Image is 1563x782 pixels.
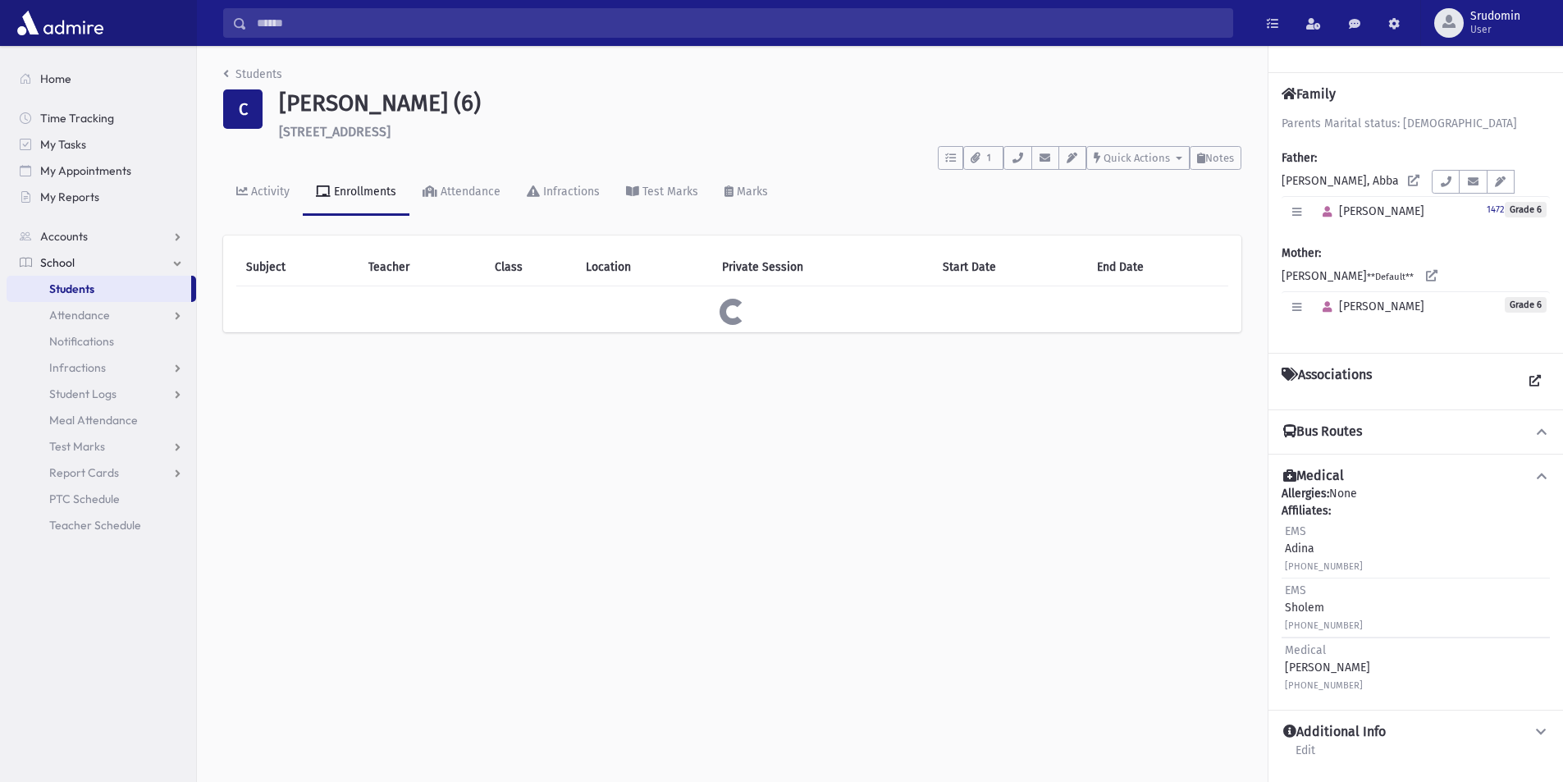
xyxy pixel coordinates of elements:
[7,249,196,276] a: School
[1487,202,1505,216] a: 1472
[1086,146,1190,170] button: Quick Actions
[1282,504,1331,518] b: Affiliates:
[639,185,698,199] div: Test Marks
[40,163,131,178] span: My Appointments
[1285,643,1326,657] span: Medical
[223,170,303,216] a: Activity
[247,8,1232,38] input: Search
[1285,561,1363,572] small: [PHONE_NUMBER]
[7,354,196,381] a: Infractions
[49,386,117,401] span: Student Logs
[1283,423,1362,441] h4: Bus Routes
[7,158,196,184] a: My Appointments
[437,185,500,199] div: Attendance
[7,184,196,210] a: My Reports
[1285,524,1306,538] span: EMS
[1282,86,1336,102] h4: Family
[1282,367,1372,396] h4: Associations
[1285,642,1370,693] div: [PERSON_NAME]
[331,185,396,199] div: Enrollments
[711,170,781,216] a: Marks
[49,281,94,296] span: Students
[1282,115,1550,340] div: [PERSON_NAME], Abba [PERSON_NAME]
[540,185,600,199] div: Infractions
[1282,151,1317,165] b: Father:
[7,131,196,158] a: My Tasks
[7,223,196,249] a: Accounts
[1487,204,1505,215] small: 1472
[1505,297,1547,313] span: Grade 6
[963,146,1003,170] button: 1
[40,255,75,270] span: School
[7,302,196,328] a: Attendance
[7,512,196,538] a: Teacher Schedule
[7,381,196,407] a: Student Logs
[1104,152,1170,164] span: Quick Actions
[982,151,996,166] span: 1
[1283,468,1344,485] h4: Medical
[1190,146,1241,170] button: Notes
[49,308,110,322] span: Attendance
[7,460,196,486] a: Report Cards
[613,170,711,216] a: Test Marks
[359,249,485,286] th: Teacher
[1285,583,1306,597] span: EMS
[49,413,138,428] span: Meal Attendance
[279,124,1241,139] h6: [STREET_ADDRESS]
[576,249,712,286] th: Location
[1087,249,1228,286] th: End Date
[13,7,107,39] img: AdmirePro
[40,190,99,204] span: My Reports
[485,249,576,286] th: Class
[1470,23,1520,36] span: User
[1282,115,1550,132] div: Parents Marital status: [DEMOGRAPHIC_DATA]
[1282,246,1321,260] b: Mother:
[1282,485,1550,697] div: None
[279,89,1241,117] h1: [PERSON_NAME] (6)
[7,407,196,433] a: Meal Attendance
[248,185,290,199] div: Activity
[236,249,359,286] th: Subject
[7,105,196,131] a: Time Tracking
[1520,367,1550,396] a: View all Associations
[303,170,409,216] a: Enrollments
[1295,741,1316,771] a: Edit
[7,66,196,92] a: Home
[1315,204,1424,218] span: [PERSON_NAME]
[734,185,768,199] div: Marks
[1505,202,1547,217] span: Grade 6
[49,334,114,349] span: Notifications
[49,439,105,454] span: Test Marks
[1282,724,1550,741] button: Additional Info
[1285,620,1363,631] small: [PHONE_NUMBER]
[1205,152,1234,164] span: Notes
[49,518,141,533] span: Teacher Schedule
[1285,523,1363,574] div: Adina
[1283,724,1386,741] h4: Additional Info
[49,465,119,480] span: Report Cards
[1470,10,1520,23] span: Srudomin
[7,276,191,302] a: Students
[223,67,282,81] a: Students
[40,111,114,126] span: Time Tracking
[7,433,196,460] a: Test Marks
[1285,582,1363,633] div: Sholem
[223,89,263,129] div: C
[40,229,88,244] span: Accounts
[49,360,106,375] span: Infractions
[712,249,933,286] th: Private Session
[514,170,613,216] a: Infractions
[7,486,196,512] a: PTC Schedule
[49,492,120,506] span: PTC Schedule
[1282,423,1550,441] button: Bus Routes
[40,137,86,152] span: My Tasks
[40,71,71,86] span: Home
[409,170,514,216] a: Attendance
[933,249,1087,286] th: Start Date
[1282,487,1329,501] b: Allergies:
[1282,468,1550,485] button: Medical
[1285,680,1363,691] small: [PHONE_NUMBER]
[1315,300,1424,313] span: [PERSON_NAME]
[7,328,196,354] a: Notifications
[223,66,282,89] nav: breadcrumb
